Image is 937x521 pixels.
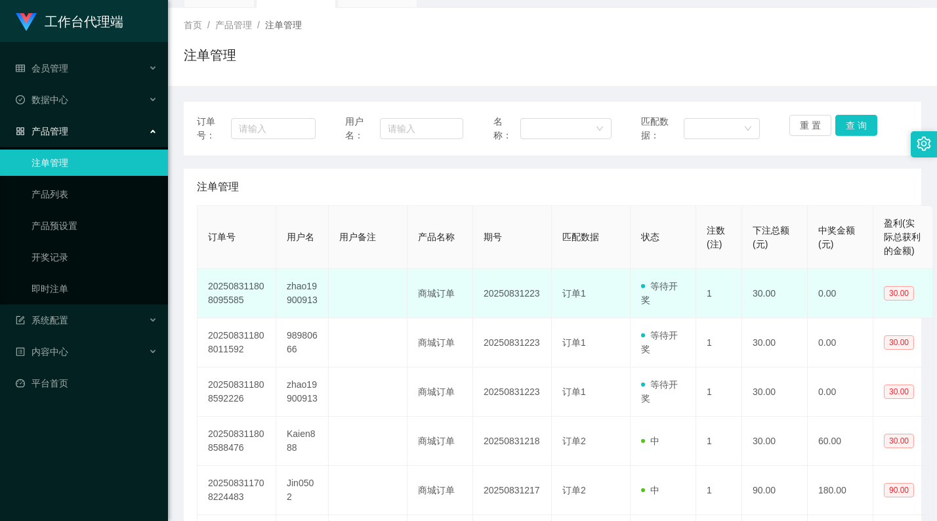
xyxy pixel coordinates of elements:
[562,436,586,446] span: 订单2
[884,218,921,256] span: 盈利(实际总获利的金额)
[789,115,831,136] button: 重 置
[215,20,252,30] span: 产品管理
[276,417,329,466] td: Kaien888
[641,379,678,404] span: 等待开奖
[16,95,25,104] i: 图标: check-circle-o
[276,367,329,417] td: zhao19900913
[198,318,276,367] td: 202508311808011592
[808,466,873,515] td: 180.00
[16,347,25,356] i: 图标: profile
[257,20,260,30] span: /
[562,386,586,397] span: 订单1
[198,367,276,417] td: 202508311808592226
[198,269,276,318] td: 202508311808095585
[641,485,659,495] span: 中
[16,126,68,136] span: 产品管理
[16,16,123,26] a: 工作台代理端
[207,20,210,30] span: /
[16,315,68,325] span: 系统配置
[742,318,808,367] td: 30.00
[742,367,808,417] td: 30.00
[31,276,157,302] a: 即时注单
[917,136,931,151] i: 图标: setting
[45,1,123,43] h1: 工作台代理端
[16,63,68,73] span: 会员管理
[641,436,659,446] span: 中
[562,288,586,299] span: 订单1
[818,225,855,249] span: 中奖金额(元)
[287,232,314,242] span: 用户名
[696,417,742,466] td: 1
[562,485,586,495] span: 订单2
[16,316,25,325] i: 图标: form
[380,118,464,139] input: 请输入
[407,318,473,367] td: 商城订单
[884,483,914,497] span: 90.00
[276,269,329,318] td: zhao19900913
[31,150,157,176] a: 注单管理
[696,269,742,318] td: 1
[197,179,239,195] span: 注单管理
[339,232,376,242] span: 用户备注
[184,45,236,65] h1: 注单管理
[473,318,552,367] td: 20250831223
[884,335,914,350] span: 30.00
[16,127,25,136] i: 图标: appstore-o
[231,118,316,139] input: 请输入
[808,269,873,318] td: 0.00
[16,346,68,357] span: 内容中心
[835,115,877,136] button: 查 询
[707,225,725,249] span: 注数(注)
[198,417,276,466] td: 202508311808588476
[418,232,455,242] span: 产品名称
[641,232,659,242] span: 状态
[562,232,599,242] span: 匹配数据
[562,337,586,348] span: 订单1
[407,269,473,318] td: 商城订单
[493,115,520,142] span: 名称：
[884,434,914,448] span: 30.00
[808,417,873,466] td: 60.00
[696,318,742,367] td: 1
[276,466,329,515] td: Jin0502
[407,466,473,515] td: 商城订单
[484,232,502,242] span: 期号
[208,232,236,242] span: 订单号
[742,466,808,515] td: 90.00
[31,181,157,207] a: 产品列表
[641,330,678,354] span: 等待开奖
[16,94,68,105] span: 数据中心
[742,417,808,466] td: 30.00
[16,370,157,396] a: 图标: dashboard平台首页
[696,367,742,417] td: 1
[473,417,552,466] td: 20250831218
[265,20,302,30] span: 注单管理
[696,466,742,515] td: 1
[473,269,552,318] td: 20250831223
[16,13,37,31] img: logo.9652507e.png
[808,318,873,367] td: 0.00
[31,244,157,270] a: 开奖记录
[473,466,552,515] td: 20250831217
[884,286,914,301] span: 30.00
[198,466,276,515] td: 202508311708224483
[744,125,752,134] i: 图标: down
[596,125,604,134] i: 图标: down
[753,225,789,249] span: 下注总额(元)
[197,115,231,142] span: 订单号：
[742,269,808,318] td: 30.00
[473,367,552,417] td: 20250831223
[407,417,473,466] td: 商城订单
[16,64,25,73] i: 图标: table
[641,115,683,142] span: 匹配数据：
[184,20,202,30] span: 首页
[884,385,914,399] span: 30.00
[808,367,873,417] td: 0.00
[407,367,473,417] td: 商城订单
[31,213,157,239] a: 产品预设置
[641,281,678,305] span: 等待开奖
[345,115,380,142] span: 用户名：
[276,318,329,367] td: 98980666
